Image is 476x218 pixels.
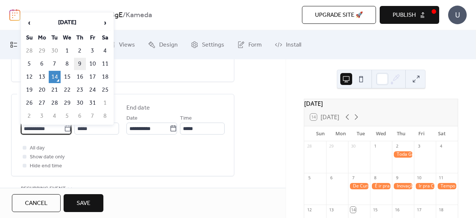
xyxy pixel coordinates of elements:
div: 9 [394,175,400,181]
td: 5 [61,110,73,122]
div: 29 [328,143,334,149]
span: Cancel [25,199,48,208]
span: Install [286,39,301,51]
th: We [61,32,73,44]
div: 5 [306,175,312,181]
td: 9 [74,58,86,70]
div: Tue [351,126,371,141]
th: Tu [49,32,61,44]
div: 1 [372,143,378,149]
td: 1 [61,45,73,57]
div: Fri [411,126,431,141]
td: 29 [61,97,73,109]
td: 8 [99,110,111,122]
td: 6 [36,58,48,70]
img: logo [9,9,20,21]
div: 18 [438,207,444,212]
td: 17 [87,71,99,83]
div: 3 [416,143,422,149]
div: Thu [391,126,411,141]
span: Publish [393,11,416,20]
td: 23 [74,84,86,96]
div: 11 [438,175,444,181]
div: Sat [432,126,452,141]
td: 16 [74,71,86,83]
div: Sun [310,126,330,141]
td: 25 [99,84,111,96]
div: 2 [394,143,400,149]
a: Design [142,33,183,56]
span: Form [248,39,262,51]
span: Upgrade site 🚀 [315,11,363,20]
span: Views [119,39,135,51]
td: 4 [99,45,111,57]
td: 7 [87,110,99,122]
td: 3 [87,45,99,57]
div: 14 [350,207,356,212]
th: Su [23,32,35,44]
div: U [448,6,467,24]
span: Design [159,39,178,51]
td: 24 [87,84,99,96]
span: Recurring event [21,184,66,193]
td: 27 [36,97,48,109]
td: 30 [49,45,61,57]
td: 28 [49,97,61,109]
div: 4 [438,143,444,149]
span: Show date only [30,153,65,162]
span: Hide end time [30,162,62,171]
td: 12 [23,71,35,83]
td: 19 [23,84,35,96]
b: Kameda [126,8,152,22]
button: Cancel [12,194,61,212]
td: 6 [74,110,86,122]
td: 20 [36,84,48,96]
div: 7 [350,175,356,181]
th: [DATE] [36,15,99,31]
div: Ir pra China com quem conhece [414,183,436,189]
th: Fr [87,32,99,44]
div: Toda Grande Jornada começa em um lugar simples [392,151,414,158]
a: My Events [4,33,54,56]
a: Views [102,33,141,56]
a: Form [232,33,267,56]
span: › [100,15,111,30]
span: Date [126,114,138,123]
span: Time [180,114,192,123]
div: 13 [328,207,334,212]
span: All day [30,144,45,153]
th: Mo [36,32,48,44]
a: Settings [185,33,230,56]
td: 31 [87,97,99,109]
div: End date [126,104,150,113]
div: 8 [372,175,378,181]
div: 16 [394,207,400,212]
td: 5 [23,58,35,70]
b: / [123,8,126,22]
td: 4 [49,110,61,122]
span: Settings [202,39,224,51]
td: 26 [23,97,35,109]
a: Canva Design DAG1yYNMGgE [25,8,123,22]
span: Save [77,199,90,208]
td: 2 [23,110,35,122]
td: 30 [74,97,86,109]
button: Save [64,194,103,212]
span: ‹ [24,15,35,30]
a: Install [269,33,307,56]
td: 8 [61,58,73,70]
td: 3 [36,110,48,122]
td: 21 [49,84,61,96]
td: 28 [23,45,35,57]
div: 17 [416,207,422,212]
div: 10 [416,175,422,181]
th: Th [74,32,86,44]
div: Mon [330,126,350,141]
td: 13 [36,71,48,83]
td: 15 [61,71,73,83]
div: Wed [371,126,391,141]
div: Inovação não precisa nascer em grandes centros [392,183,414,189]
td: 11 [99,58,111,70]
td: 10 [87,58,99,70]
